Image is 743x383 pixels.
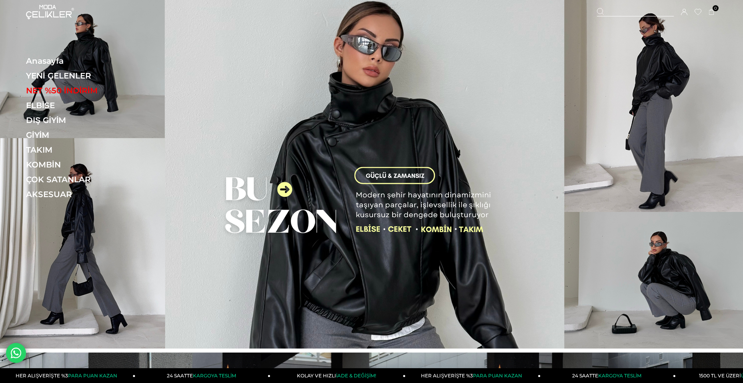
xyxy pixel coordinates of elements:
a: AKSESUAR [26,189,136,199]
a: ÇOK SATANLAR [26,175,136,184]
a: 24 SAATTEKARGOYA TESLİM [541,368,676,383]
a: Anasayfa [26,56,136,66]
span: KARGOYA TESLİM [193,373,236,379]
img: logo [26,5,74,19]
a: HER ALIŞVERİŞTE %3PARA PUAN KAZAN [406,368,541,383]
span: PARA PUAN KAZAN [473,373,522,379]
span: KARGOYA TESLİM [598,373,641,379]
a: ELBİSE [26,101,136,110]
a: NET %50 İNDİRİM [26,86,136,95]
a: TAKIM [26,145,136,155]
a: HER ALIŞVERİŞTE %3PARA PUAN KAZAN [0,368,136,383]
span: PARA PUAN KAZAN [68,373,117,379]
a: 24 SAATTEKARGOYA TESLİM [135,368,270,383]
a: YENİ GELENLER [26,71,136,81]
a: KOLAY VE HIZLIİADE & DEĞİŞİM! [270,368,406,383]
a: KOMBİN [26,160,136,169]
a: GİYİM [26,130,136,140]
span: 0 [713,5,719,11]
a: 0 [709,9,715,15]
a: DIŞ GİYİM [26,115,136,125]
span: İADE & DEĞİŞİM! [336,373,376,379]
